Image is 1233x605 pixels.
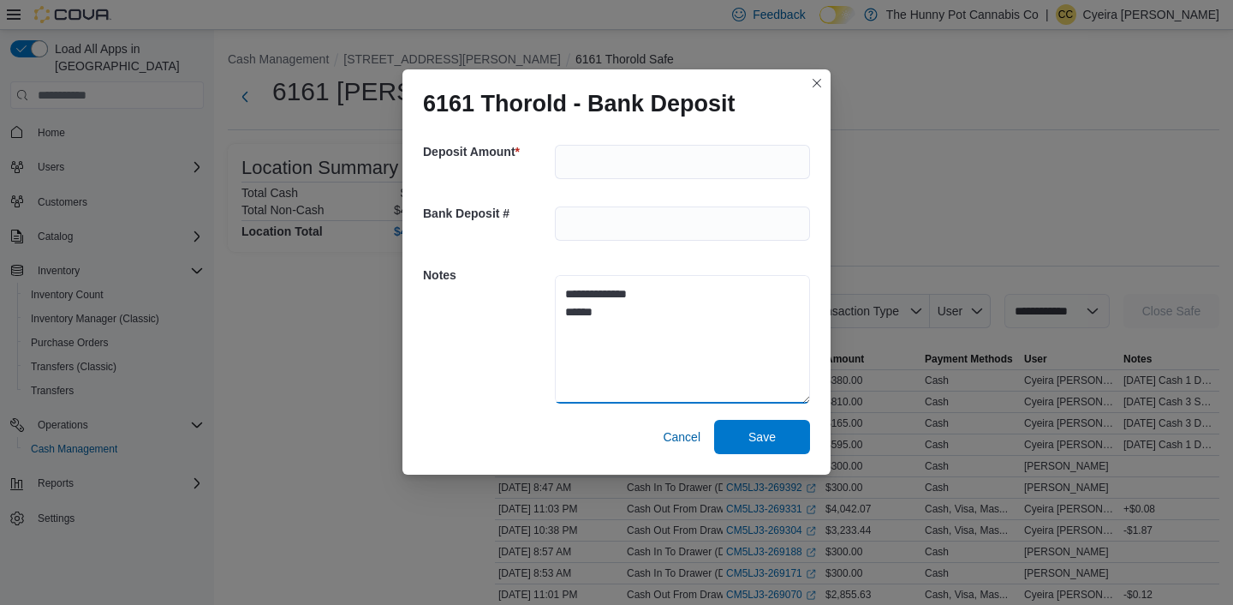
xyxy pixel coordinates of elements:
[663,428,700,446] span: Cancel
[423,196,551,231] h5: Bank Deposit #
[748,428,776,446] span: Save
[423,135,551,169] h5: Deposit Amount
[656,420,707,454] button: Cancel
[714,420,810,454] button: Save
[807,73,827,93] button: Closes this modal window
[423,90,736,117] h1: 6161 Thorold - Bank Deposit
[423,258,551,292] h5: Notes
